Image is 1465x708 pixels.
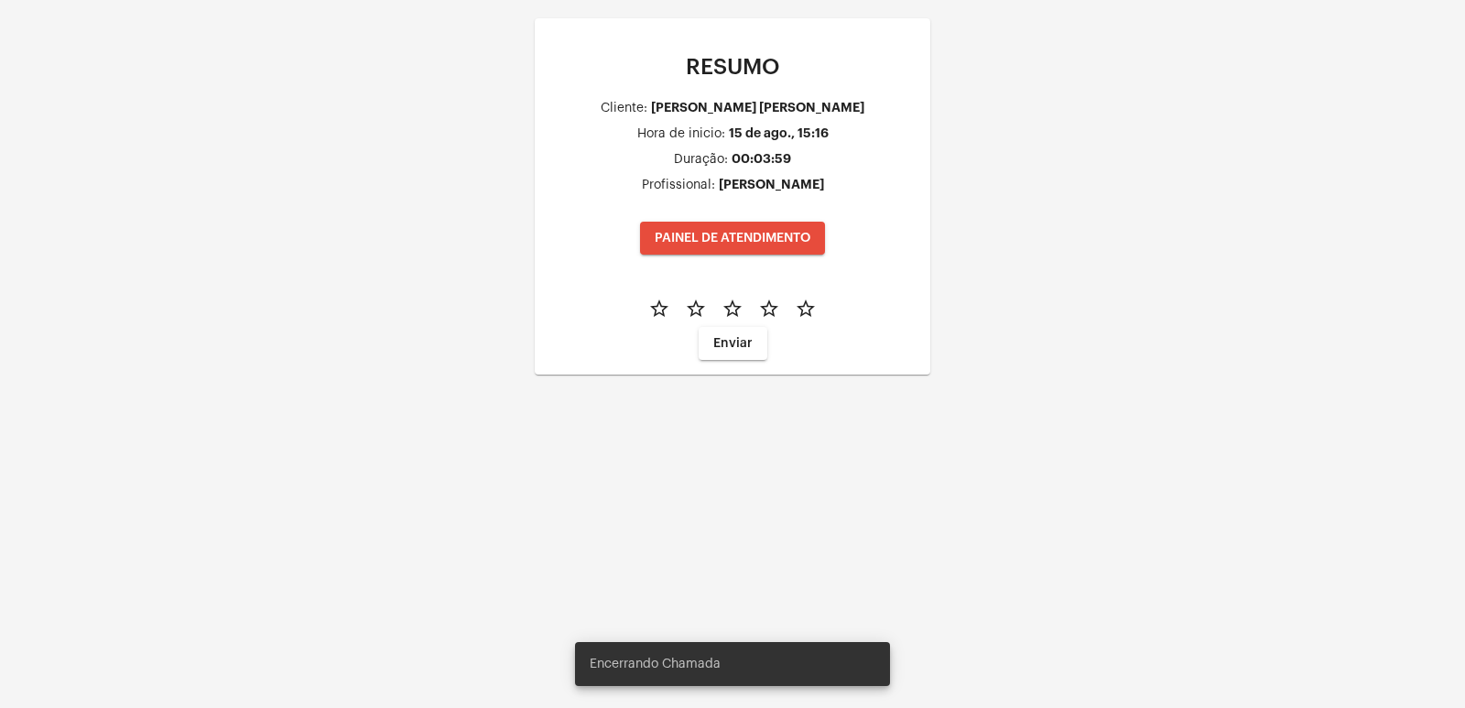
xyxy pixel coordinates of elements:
[795,298,817,320] mat-icon: star_border
[758,298,780,320] mat-icon: star_border
[637,127,725,141] div: Hora de inicio:
[732,152,791,166] div: 00:03:59
[722,298,743,320] mat-icon: star_border
[651,101,864,114] div: [PERSON_NAME] [PERSON_NAME]
[699,327,767,360] button: Enviar
[601,102,647,115] div: Cliente:
[719,178,824,191] div: [PERSON_NAME]
[729,126,829,140] div: 15 de ago., 15:16
[642,179,715,192] div: Profissional:
[549,55,916,79] p: RESUMO
[674,153,728,167] div: Duração:
[713,337,753,350] span: Enviar
[590,655,721,673] span: Encerrando Chamada
[655,232,810,245] span: PAINEL DE ATENDIMENTO
[685,298,707,320] mat-icon: star_border
[648,298,670,320] mat-icon: star_border
[640,222,825,255] button: PAINEL DE ATENDIMENTO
